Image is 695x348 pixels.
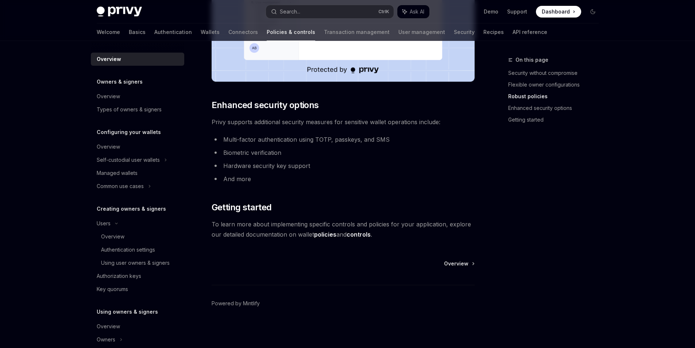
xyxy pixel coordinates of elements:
[212,134,475,145] li: Multi-factor authentication using TOTP, passkeys, and SMS
[483,23,504,41] a: Recipes
[129,23,146,41] a: Basics
[97,142,120,151] div: Overview
[508,114,605,126] a: Getting started
[97,55,121,64] div: Overview
[444,260,468,267] span: Overview
[378,9,389,15] span: Ctrl K
[97,219,111,228] div: Users
[212,174,475,184] li: And more
[97,7,142,17] img: dark logo
[508,91,605,102] a: Robust policies
[397,5,429,18] button: Ask AI
[398,23,445,41] a: User management
[91,320,184,333] a: Overview
[266,5,394,18] button: Search...CtrlK
[587,6,599,18] button: Toggle dark mode
[97,169,138,177] div: Managed wallets
[101,232,124,241] div: Overview
[97,77,143,86] h5: Owners & signers
[212,202,272,213] span: Getting started
[97,272,141,280] div: Authorization keys
[212,148,475,158] li: Biometric verification
[91,269,184,283] a: Authorization keys
[101,245,155,254] div: Authentication settings
[484,8,498,15] a: Demo
[91,53,184,66] a: Overview
[97,322,120,331] div: Overview
[91,167,184,180] a: Managed wallets
[91,103,184,116] a: Types of owners & signers
[444,260,474,267] a: Overview
[314,231,336,238] a: policies
[513,23,547,41] a: API reference
[97,335,115,344] div: Owners
[91,283,184,296] a: Key quorums
[97,128,161,137] h5: Configuring your wallets
[542,8,570,15] span: Dashboard
[536,6,581,18] a: Dashboard
[97,92,120,101] div: Overview
[97,105,162,114] div: Types of owners & signers
[212,219,475,240] span: To learn more about implementing specific controls and policies for your application, explore our...
[97,285,128,294] div: Key quorums
[454,23,475,41] a: Security
[97,182,144,191] div: Common use cases
[508,102,605,114] a: Enhanced security options
[212,99,319,111] span: Enhanced security options
[97,307,158,316] h5: Using owners & signers
[101,259,170,267] div: Using user owners & signers
[154,23,192,41] a: Authentication
[212,161,475,171] li: Hardware security key support
[91,90,184,103] a: Overview
[410,8,424,15] span: Ask AI
[97,156,160,164] div: Self-custodial user wallets
[228,23,258,41] a: Connectors
[516,56,548,64] span: On this page
[212,117,475,127] span: Privy supports additional security measures for sensitive wallet operations include:
[324,23,390,41] a: Transaction management
[267,23,315,41] a: Policies & controls
[507,8,527,15] a: Support
[201,23,220,41] a: Wallets
[347,231,371,238] a: controls
[91,230,184,243] a: Overview
[97,204,166,213] h5: Creating owners & signers
[97,23,120,41] a: Welcome
[280,7,300,16] div: Search...
[91,140,184,153] a: Overview
[508,79,605,91] a: Flexible owner configurations
[91,256,184,269] a: Using user owners & signers
[91,243,184,256] a: Authentication settings
[212,300,260,307] a: Powered by Mintlify
[508,67,605,79] a: Security without compromise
